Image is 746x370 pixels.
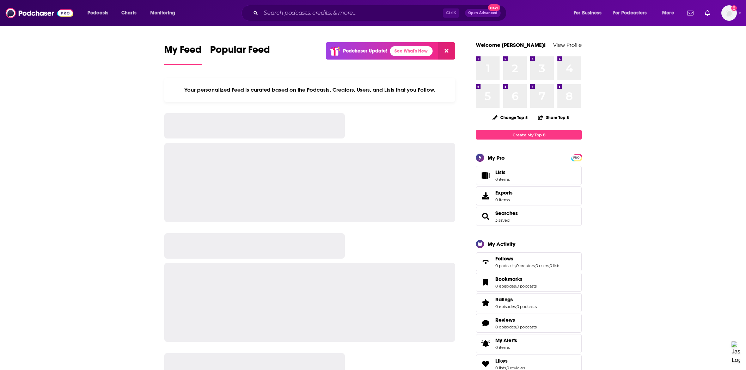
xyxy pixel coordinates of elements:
span: More [662,8,674,18]
a: Create My Top 8 [476,130,582,140]
span: Ctrl K [443,8,459,18]
span: Exports [478,191,493,201]
span: Charts [121,8,136,18]
span: Searches [476,207,582,226]
a: My Alerts [476,334,582,353]
span: My Alerts [495,337,517,344]
span: Lists [478,171,493,180]
button: Open AdvancedNew [465,9,501,17]
span: Reviews [476,314,582,333]
a: Charts [117,7,141,19]
span: Exports [495,190,513,196]
span: , [549,263,550,268]
a: Show notifications dropdown [684,7,696,19]
a: 0 podcasts [516,304,537,309]
button: open menu [657,7,683,19]
span: Ratings [476,293,582,312]
span: Podcasts [87,8,108,18]
span: Bookmarks [495,276,522,282]
a: Welcome [PERSON_NAME]! [476,42,546,48]
a: Searches [495,210,518,216]
span: My Alerts [478,339,493,349]
span: For Business [574,8,601,18]
button: open menu [82,7,117,19]
span: 0 items [495,177,510,182]
a: Likes [478,359,493,369]
a: Follows [495,255,560,262]
a: See What's New [390,46,433,56]
a: Ratings [495,296,537,303]
svg: Add a profile image [731,5,737,11]
a: View Profile [553,42,582,48]
a: 0 episodes [495,325,516,329]
button: open menu [145,7,184,19]
button: open menu [609,7,657,19]
a: Exports [476,186,582,205]
a: Bookmarks [495,276,537,282]
span: Follows [476,252,582,271]
button: open menu [569,7,610,19]
a: My Feed [164,44,202,65]
span: My Feed [164,44,202,60]
div: My Pro [488,154,505,161]
img: Podchaser - Follow, Share and Rate Podcasts [6,6,73,20]
a: 3 saved [495,218,509,223]
a: 0 podcasts [516,284,537,289]
a: Popular Feed [210,44,270,65]
a: 0 episodes [495,284,516,289]
a: 0 users [536,263,549,268]
button: Share Top 8 [538,111,569,124]
span: , [516,284,516,289]
a: Reviews [495,317,537,323]
span: Lists [495,169,506,175]
img: User Profile [721,5,737,21]
div: Search podcasts, credits, & more... [248,5,513,21]
a: 0 podcasts [516,325,537,329]
a: Lists [476,166,582,185]
span: Bookmarks [476,273,582,292]
span: Logged in as saltemari [721,5,737,21]
span: New [488,4,501,11]
a: Follows [478,257,493,267]
button: Show profile menu [721,5,737,21]
input: Search podcasts, credits, & more... [261,7,443,19]
a: Likes [495,358,525,364]
a: 0 creators [516,263,535,268]
span: 0 items [495,197,513,202]
a: Ratings [478,298,493,308]
span: , [516,304,516,309]
div: Your personalized Feed is curated based on the Podcasts, Creators, Users, and Lists that you Follow. [164,78,455,102]
span: Popular Feed [210,44,270,60]
span: , [516,325,516,329]
a: Bookmarks [478,277,493,287]
span: Ratings [495,296,513,303]
a: 0 episodes [495,304,516,309]
a: 0 podcasts [495,263,515,268]
span: 0 items [495,345,517,350]
span: Lists [495,169,510,175]
a: Reviews [478,318,493,328]
p: Podchaser Update! [343,48,387,54]
a: PRO [572,155,581,160]
a: Show notifications dropdown [702,7,713,19]
button: Change Top 8 [488,113,532,122]
span: Follows [495,255,513,262]
span: Open Advanced [468,11,497,15]
span: For Podcasters [613,8,647,18]
span: Likes [495,358,508,364]
span: Monitoring [150,8,175,18]
a: 0 lists [550,263,560,268]
div: My Activity [488,241,515,247]
span: Reviews [495,317,515,323]
a: Searches [478,211,493,221]
span: , [535,263,536,268]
